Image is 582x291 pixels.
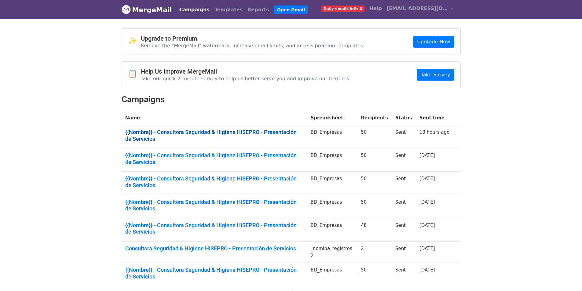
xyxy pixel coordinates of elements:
th: Name [122,111,307,125]
p: Remove the "MergeMail" watermark, increase email limits, and access premium templates [141,42,363,49]
a: Templates [212,4,245,16]
a: Open Gmail [274,5,308,14]
td: 2 [357,242,392,263]
a: {{Nombre}} - Consultora Seguridad & Higiene HISEPRO - Presentación de Servicios [125,222,303,235]
td: BD_Empresas [307,218,357,241]
a: [DATE] [419,223,435,228]
span: ✨ [128,36,141,45]
h4: Help Us Improve MergeMail [141,68,349,75]
td: _nomina_registros2 [307,242,357,263]
span: Daily emails left: 0 [321,5,364,12]
a: 18 hours ago [419,129,450,135]
td: BD_Empresas [307,172,357,195]
td: BD_Empresas [307,148,357,172]
td: 50 [357,125,392,148]
th: Recipients [357,111,392,125]
td: Sent [392,172,416,195]
a: Take Survey [417,69,454,81]
a: Upgrade Now [413,36,454,48]
td: 48 [357,218,392,241]
a: {{Nombre}} - Consultora Seguridad & Higiene HISEPRO - Presentación de Servicios [125,199,303,212]
a: MergeMail [122,3,172,16]
p: Take our quick 2-minute survey to help us better serve you and improve our features [141,75,349,82]
td: Sent [392,218,416,241]
td: 50 [357,263,392,286]
th: Spreadsheet [307,111,357,125]
iframe: Chat Widget [551,262,582,291]
td: Sent [392,195,416,218]
th: Sent time [416,111,453,125]
a: [DATE] [419,176,435,181]
td: 50 [357,195,392,218]
td: 50 [357,172,392,195]
td: BD_Empresas [307,125,357,148]
td: 50 [357,148,392,172]
span: 📋 [128,69,141,78]
a: Consultora Seguridad & Higiene HISEPRO - Presentación de Servicios [125,245,303,252]
span: [EMAIL_ADDRESS][DOMAIN_NAME] [387,5,448,12]
a: [DATE] [419,246,435,251]
a: Help [367,2,384,15]
td: Sent [392,125,416,148]
h4: Upgrade to Premium [141,35,363,42]
a: [DATE] [419,267,435,273]
td: Sent [392,263,416,286]
a: [DATE] [419,153,435,158]
div: Widget de chat [551,262,582,291]
a: Reports [245,4,272,16]
img: MergeMail logo [122,5,131,14]
a: [DATE] [419,199,435,205]
td: BD_Empresas [307,195,357,218]
th: Status [392,111,416,125]
a: Campaigns [177,4,212,16]
h2: Campaigns [122,94,461,105]
a: {{Nombre}} - Consultora Seguridad & Higiene HISEPRO - Presentación de Servicios [125,175,303,188]
a: {{Nombre}} - Consultora Seguridad & Higiene HISEPRO - Presentación de Servicios [125,267,303,280]
a: [EMAIL_ADDRESS][DOMAIN_NAME] [384,2,456,17]
td: Sent [392,148,416,172]
a: Daily emails left: 0 [319,2,367,15]
td: BD_Empresas [307,263,357,286]
a: {{Nombre}} - Consultora Seguridad & Higiene HISEPRO - Presentación de Servicios [125,152,303,165]
a: {{Nombre}} - Consultora Seguridad & Higiene HISEPRO - Presentación de Servicios [125,129,303,142]
td: Sent [392,242,416,263]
